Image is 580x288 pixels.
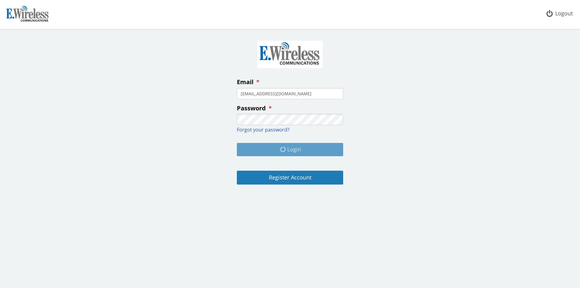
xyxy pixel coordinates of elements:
span: Email [237,78,253,86]
span: Password [237,104,266,112]
button: Login [237,143,343,156]
button: Register Account [237,171,343,185]
a: Forgot your password? [237,126,289,133]
input: enter your email address [237,88,343,99]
